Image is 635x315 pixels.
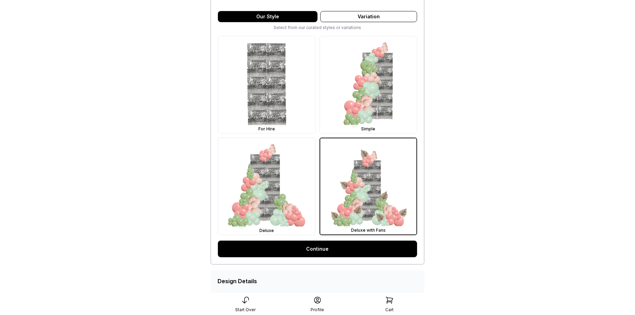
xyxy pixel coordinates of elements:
div: Profile [311,307,324,313]
div: Deluxe with Fans [322,228,415,233]
div: Description [218,291,268,299]
div: Our Style [218,11,317,22]
div: Small Shimmer Panel 6x2ft [346,291,417,299]
a: Continue [218,241,417,257]
img: Deluxe [218,138,315,235]
img: Deluxe with Fans [320,138,416,234]
div: Select from our curated styles or variations [218,25,417,30]
div: Start Over [236,307,256,313]
img: For Hire [218,36,315,133]
div: Design Details [218,277,257,285]
div: Variation [320,11,417,22]
div: Cart [385,307,394,313]
div: Deluxe [220,228,314,233]
div: For Hire [220,126,314,132]
div: Simple [321,126,415,132]
img: Simple [320,36,417,133]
